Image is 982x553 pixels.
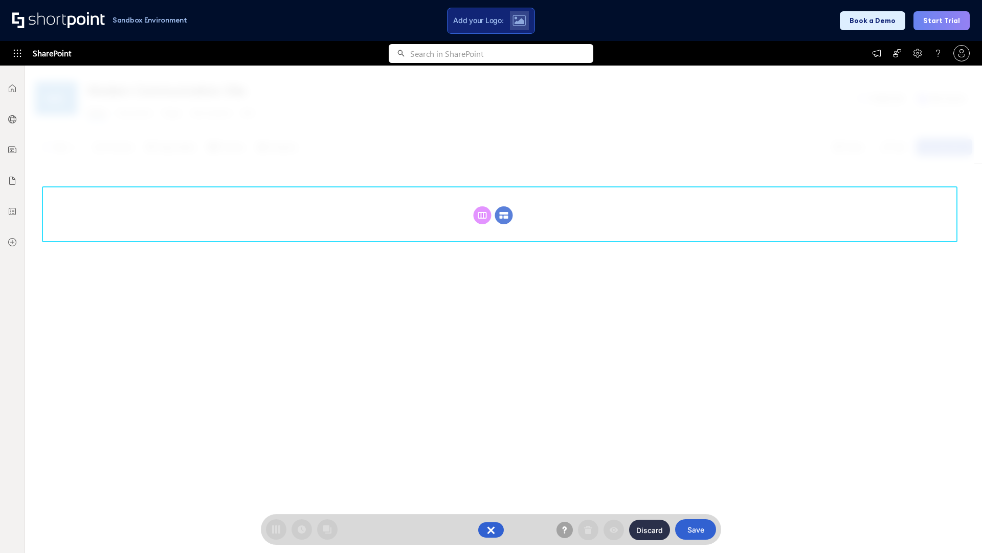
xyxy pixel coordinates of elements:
button: Book a Demo [840,11,905,30]
span: Add your Logo: [453,16,503,25]
img: Upload logo [512,15,526,26]
button: Start Trial [913,11,970,30]
span: SharePoint [33,41,71,66]
h1: Sandbox Environment [113,17,187,23]
input: Search in SharePoint [410,44,593,63]
iframe: Chat Widget [931,504,982,553]
button: Save [675,519,716,540]
button: Discard [629,520,670,540]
